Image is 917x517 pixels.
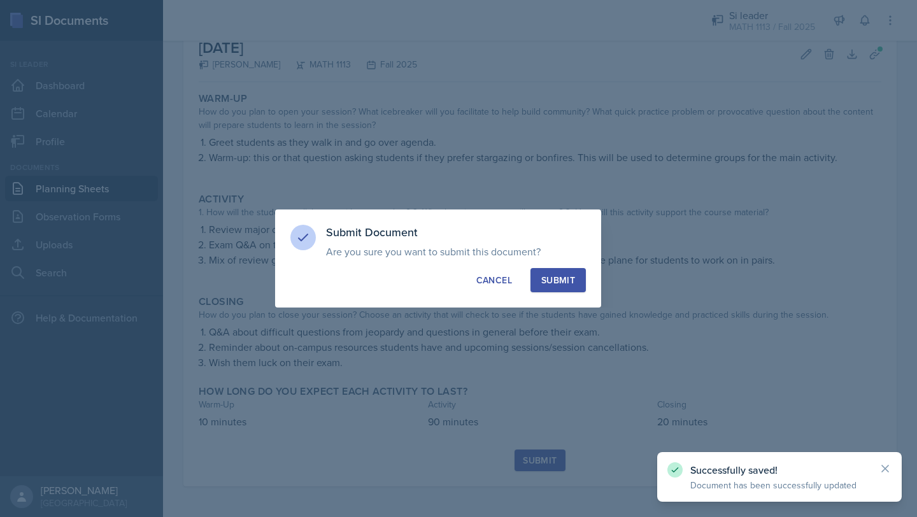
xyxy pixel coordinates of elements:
button: Cancel [466,268,523,292]
button: Submit [530,268,586,292]
p: Are you sure you want to submit this document? [326,245,586,258]
p: Successfully saved! [690,464,869,476]
h3: Submit Document [326,225,586,240]
div: Cancel [476,274,512,287]
div: Submit [541,274,575,287]
p: Document has been successfully updated [690,479,869,492]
